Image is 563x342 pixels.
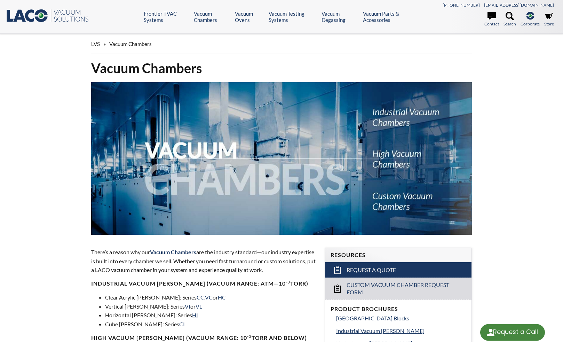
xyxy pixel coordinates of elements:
a: Vacuum Parts & Accessories [363,10,418,23]
a: Industrial Vacuum [PERSON_NAME] [336,326,466,335]
a: [PHONE_NUMBER] [443,2,480,8]
a: CC [197,294,204,301]
a: HI [192,312,198,318]
span: [GEOGRAPHIC_DATA] Blocks [336,315,409,321]
img: round button [485,327,496,338]
sup: -3 [286,279,290,285]
a: CI [179,321,185,327]
h4: Industrial Vacuum [PERSON_NAME] (vacuum range: atm—10 Torr) [91,280,316,287]
li: Cube [PERSON_NAME]: Series [105,320,316,329]
a: VC [205,294,213,301]
div: Request a Call [480,324,545,341]
span: Industrial Vacuum [PERSON_NAME] [336,327,425,334]
p: There’s a reason why our are the industry standard—our industry expertise is built into every cha... [91,248,316,274]
span: Custom Vacuum Chamber Request Form [347,281,451,296]
div: » [91,34,472,54]
a: [EMAIL_ADDRESS][DOMAIN_NAME] [484,2,554,8]
a: Search [503,12,516,27]
a: Contact [484,12,499,27]
a: Custom Vacuum Chamber Request Form [325,278,471,300]
a: VI [185,303,190,310]
a: Vacuum Ovens [235,10,264,23]
a: Store [544,12,554,27]
span: LVS [91,41,100,47]
a: Vacuum Chambers [194,10,230,23]
h4: High Vacuum [PERSON_NAME] (Vacuum range: 10 Torr and below) [91,334,316,342]
img: Vacuum Chambers [91,82,472,235]
span: Request a Quote [347,266,396,274]
a: Vacuum Testing Systems [269,10,316,23]
a: Frontier TVAC Systems [144,10,189,23]
a: VL [196,303,202,310]
a: HC [218,294,226,301]
span: Vacuum Chambers [109,41,152,47]
h4: Product Brochures [331,305,466,313]
sup: -3 [247,334,252,339]
a: Vacuum Degassing [322,10,358,23]
h4: Resources [331,251,466,259]
li: Horizontal [PERSON_NAME]: Series [105,311,316,320]
span: Corporate [521,21,540,27]
li: Vertical [PERSON_NAME]: Series or [105,302,316,311]
a: Request a Quote [325,262,471,278]
div: Request a Call [493,324,538,340]
span: Vacuum Chambers [150,249,196,255]
h1: Vacuum Chambers [91,60,472,77]
a: [GEOGRAPHIC_DATA] Blocks [336,314,466,323]
li: Clear Acrylic [PERSON_NAME]: Series , or [105,293,316,302]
